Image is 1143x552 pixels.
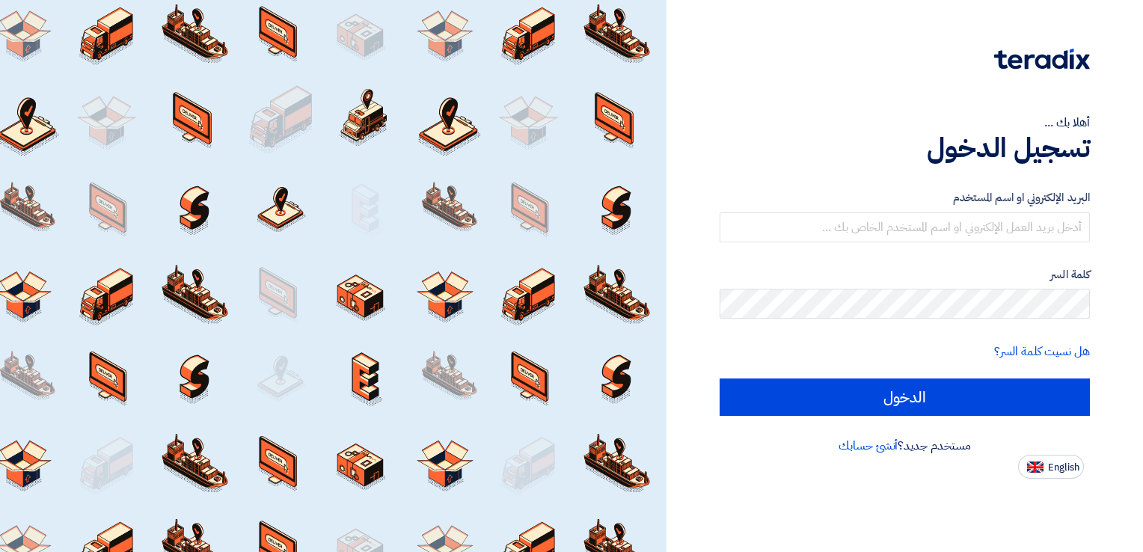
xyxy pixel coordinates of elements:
[720,437,1090,455] div: مستخدم جديد؟
[1018,455,1084,479] button: English
[720,266,1090,283] label: كلمة السر
[720,378,1090,416] input: الدخول
[720,189,1090,206] label: البريد الإلكتروني او اسم المستخدم
[1048,462,1079,473] span: English
[994,49,1090,70] img: Teradix logo
[720,212,1090,242] input: أدخل بريد العمل الإلكتروني او اسم المستخدم الخاص بك ...
[720,114,1090,132] div: أهلا بك ...
[1027,461,1044,473] img: en-US.png
[720,132,1090,165] h1: تسجيل الدخول
[994,343,1090,361] a: هل نسيت كلمة السر؟
[839,437,898,455] a: أنشئ حسابك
